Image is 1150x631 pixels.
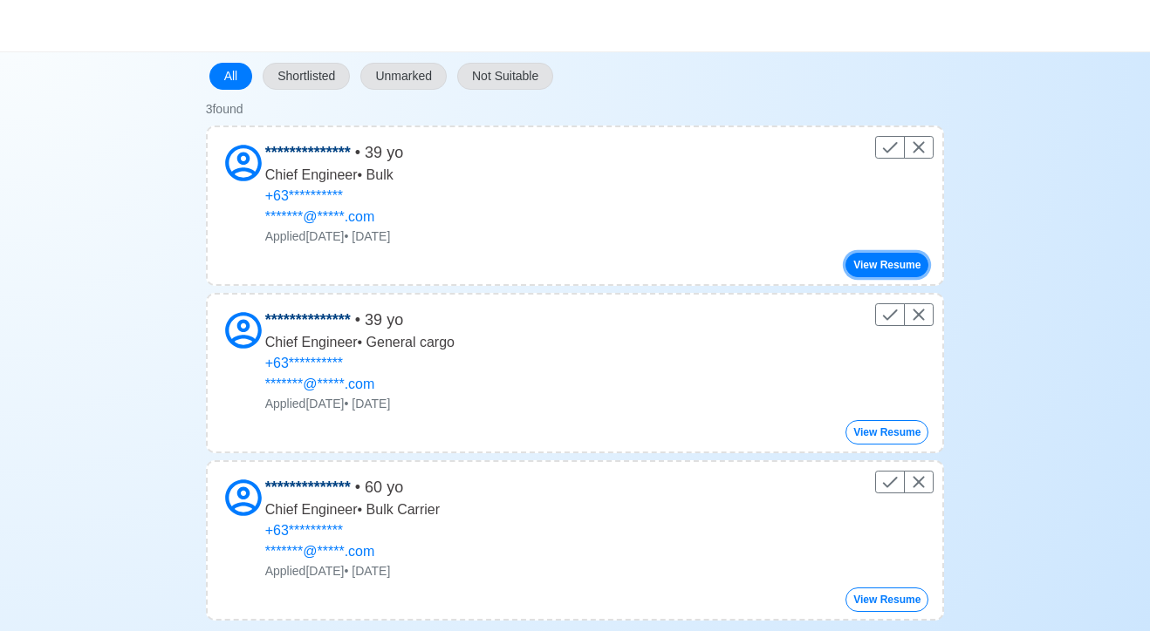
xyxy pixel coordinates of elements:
p: Chief Engineer • Bulk [265,165,403,186]
div: Control [875,303,934,326]
button: Magsaysay [14,1,16,51]
div: Control [875,136,934,159]
button: Not Suitable [457,63,553,90]
button: All [209,63,253,90]
p: Applied [DATE] • [DATE] [265,562,440,580]
button: Unmarked [360,63,447,90]
button: View Resume [845,420,928,444]
p: • 39 yo [265,309,455,332]
p: Chief Engineer • Bulk Carrier [265,499,440,520]
p: Applied [DATE] • [DATE] [265,395,455,413]
div: 3 found [206,100,243,119]
p: • 39 yo [265,141,403,165]
div: Control [875,471,934,493]
p: • 60 yo [265,476,440,499]
button: View Resume [845,587,928,612]
button: Shortlisted [263,63,350,90]
button: View Resume [845,253,928,277]
p: Chief Engineer • General cargo [265,332,455,353]
p: Applied [DATE] • [DATE] [265,227,403,246]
